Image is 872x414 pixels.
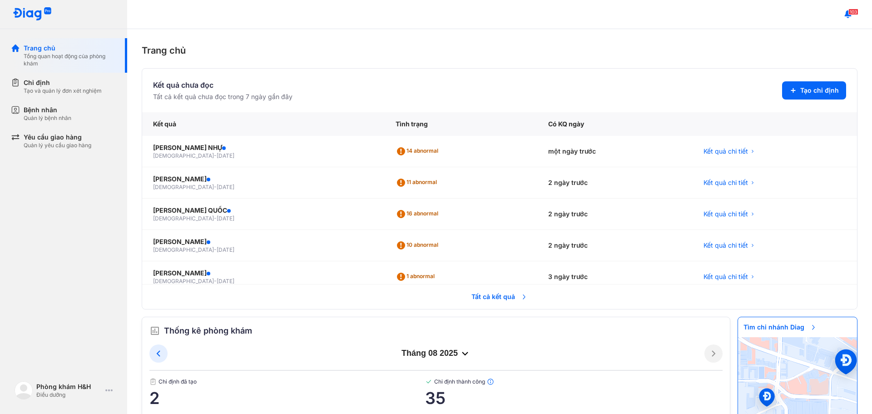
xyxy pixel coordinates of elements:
span: [DATE] [217,246,234,253]
span: 103 [848,9,858,15]
span: Kết quả chi tiết [704,272,748,281]
span: [DEMOGRAPHIC_DATA] [153,215,214,222]
button: Tạo chỉ định [782,81,846,100]
div: Phòng khám H&H [36,382,102,391]
span: Chỉ định thành công [425,378,723,385]
div: Tình trạng [385,112,537,136]
span: [DATE] [217,278,234,284]
div: Chỉ định [24,78,102,87]
div: 11 abnormal [396,175,441,190]
div: [PERSON_NAME] QUỐC [153,206,374,215]
img: logo [15,381,33,399]
div: Quản lý bệnh nhân [24,115,71,122]
div: Yêu cầu giao hàng [24,133,91,142]
img: document.50c4cfd0.svg [149,378,157,385]
span: - [214,278,217,284]
div: 16 abnormal [396,207,442,221]
div: [PERSON_NAME] [153,269,374,278]
div: Tất cả kết quả chưa đọc trong 7 ngày gần đây [153,92,292,101]
span: Thống kê phòng khám [164,324,252,337]
span: - [214,215,217,222]
span: 35 [425,389,723,407]
span: Kết quả chi tiết [704,209,748,219]
span: Chỉ định đã tạo [149,378,425,385]
span: 2 [149,389,425,407]
span: Kết quả chi tiết [704,241,748,250]
div: 1 abnormal [396,269,438,284]
div: [PERSON_NAME] NHỰ [153,143,374,152]
span: - [214,184,217,190]
span: Kết quả chi tiết [704,178,748,187]
div: Điều dưỡng [36,391,102,399]
span: [DATE] [217,184,234,190]
img: info.7e716105.svg [487,378,494,385]
div: Tạo và quản lý đơn xét nghiệm [24,87,102,95]
div: Kết quả [142,112,385,136]
span: [DEMOGRAPHIC_DATA] [153,246,214,253]
span: Tìm chi nhánh Diag [738,317,822,337]
div: Có KQ ngày [537,112,693,136]
div: Tổng quan hoạt động của phòng khám [24,53,116,67]
div: Bệnh nhân [24,105,71,115]
span: [DEMOGRAPHIC_DATA] [153,152,214,159]
span: - [214,246,217,253]
span: [DEMOGRAPHIC_DATA] [153,278,214,284]
span: - [214,152,217,159]
div: Trang chủ [142,44,857,57]
div: [PERSON_NAME] [153,237,374,246]
div: Trang chủ [24,44,116,53]
div: 3 ngày trước [537,261,693,293]
img: logo [13,7,52,21]
span: [DATE] [217,215,234,222]
span: Tất cả kết quả [466,287,533,307]
div: 2 ngày trước [537,167,693,199]
div: [PERSON_NAME] [153,175,374,184]
div: 14 abnormal [396,144,442,159]
div: 2 ngày trước [537,230,693,261]
div: một ngày trước [537,136,693,167]
div: 2 ngày trước [537,199,693,230]
img: order.5a6da16c.svg [149,325,160,336]
div: tháng 08 2025 [168,348,704,359]
div: Quản lý yêu cầu giao hàng [24,142,91,149]
div: 10 abnormal [396,238,442,253]
span: [DATE] [217,152,234,159]
div: Kết quả chưa đọc [153,80,292,90]
img: checked-green.01cc79e0.svg [425,378,432,385]
span: [DEMOGRAPHIC_DATA] [153,184,214,190]
span: Tạo chỉ định [800,86,839,95]
span: Kết quả chi tiết [704,147,748,156]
